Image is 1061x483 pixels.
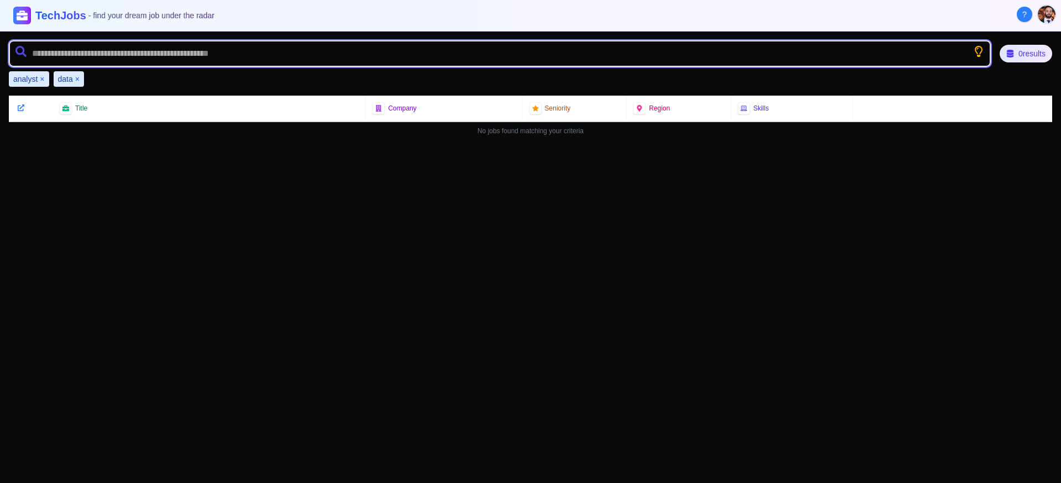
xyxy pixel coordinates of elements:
[753,104,769,113] span: Skills
[88,11,214,20] span: - find your dream job under the radar
[58,73,73,85] span: data
[1022,9,1027,20] span: ?
[1000,45,1052,62] div: 0 results
[388,104,416,113] span: Company
[35,8,214,23] h1: TechJobs
[1038,6,1055,23] img: User avatar
[1037,4,1057,24] button: User menu
[545,104,571,113] span: Seniority
[973,46,984,57] button: Show search tips
[1017,7,1032,22] button: About Techjobs
[75,73,80,85] button: Remove data filter
[40,73,44,85] button: Remove analyst filter
[75,104,87,113] span: Title
[13,73,38,85] span: analyst
[649,104,670,113] span: Region
[9,122,1052,140] div: No jobs found matching your criteria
